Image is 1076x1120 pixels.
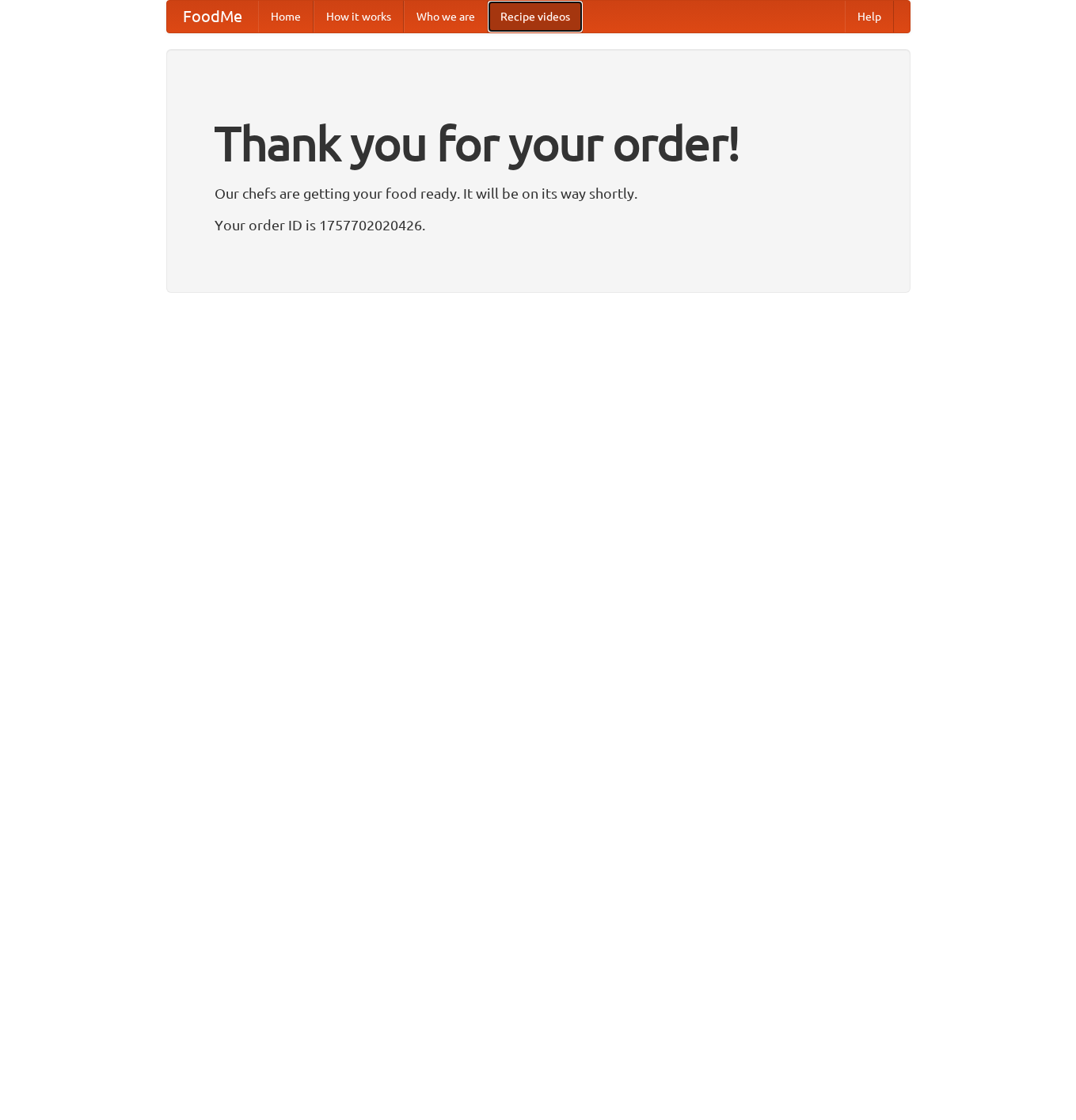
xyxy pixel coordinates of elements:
[404,1,488,32] a: Who we are
[215,213,862,237] p: Your order ID is 1757702020426.
[215,181,862,205] p: Our chefs are getting your food ready. It will be on its way shortly.
[314,1,404,32] a: How it works
[258,1,314,32] a: Home
[215,105,862,181] h1: Thank you for your order!
[167,1,258,32] a: FoodMe
[845,1,894,32] a: Help
[488,1,583,32] a: Recipe videos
